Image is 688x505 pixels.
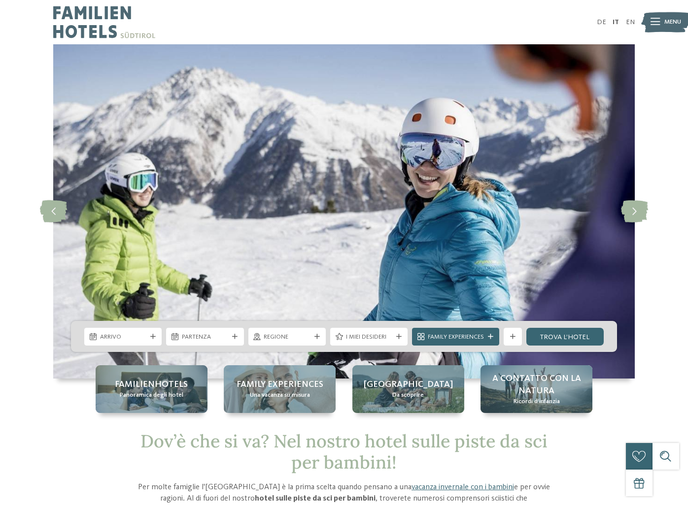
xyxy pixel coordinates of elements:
[182,333,228,342] span: Partenza
[526,328,604,346] a: trova l’hotel
[255,495,376,503] strong: hotel sulle piste da sci per bambini
[53,44,635,379] img: Hotel sulle piste da sci per bambini: divertimento senza confini
[250,391,310,400] span: Una vacanza su misura
[352,365,464,412] a: Hotel sulle piste da sci per bambini: divertimento senza confini [GEOGRAPHIC_DATA] Da scoprire
[613,19,619,26] a: IT
[96,365,207,412] a: Hotel sulle piste da sci per bambini: divertimento senza confini Familienhotels Panoramica degli ...
[412,483,514,491] a: vacanza invernale con i bambini
[264,333,310,342] span: Regione
[514,397,560,406] span: Ricordi d’infanzia
[626,19,635,26] a: EN
[392,391,424,400] span: Da scoprire
[115,379,188,391] span: Familienhotels
[237,379,323,391] span: Family experiences
[346,333,392,342] span: I miei desideri
[224,365,336,412] a: Hotel sulle piste da sci per bambini: divertimento senza confini Family experiences Una vacanza s...
[489,373,584,397] span: A contatto con la natura
[481,365,592,412] a: Hotel sulle piste da sci per bambini: divertimento senza confini A contatto con la natura Ricordi...
[428,333,484,342] span: Family Experiences
[664,18,681,27] span: Menu
[120,391,183,400] span: Panoramica degli hotel
[364,379,453,391] span: [GEOGRAPHIC_DATA]
[597,19,606,26] a: DE
[140,430,548,473] span: Dov’è che si va? Nel nostro hotel sulle piste da sci per bambini!
[100,333,146,342] span: Arrivo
